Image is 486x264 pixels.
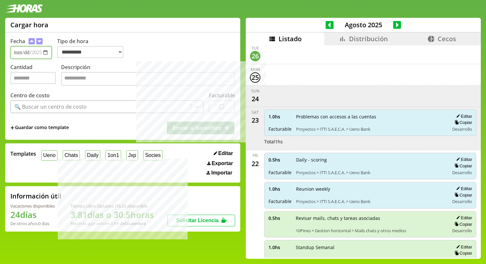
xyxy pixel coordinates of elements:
button: 1on1 [106,150,121,160]
span: Listado [279,34,302,43]
button: Editar [454,157,472,162]
textarea: Descripción [61,72,235,86]
label: Tipo de hora [57,38,129,59]
label: Descripción [61,64,235,87]
span: 1.0 hs [268,114,292,120]
span: Revisar mails, chats y tareas asociadas [296,215,445,221]
label: Centro de costo [10,92,50,99]
button: Copiar [453,250,472,256]
div: 25 [250,72,260,83]
button: Editar [454,215,472,221]
span: Daily - scoring [296,157,445,163]
div: Sat [252,110,259,115]
button: Editar [454,244,472,250]
span: Desarrollo [452,198,472,204]
input: Cantidad [10,72,56,84]
b: Diciembre [125,221,146,226]
h2: Información útil [10,192,61,200]
button: Ueno [41,150,57,160]
span: Desarrollo [452,126,472,132]
div: 🔍 Buscar un centro de costo [14,103,87,110]
span: Importar [211,170,232,176]
span: Facturable [268,169,292,175]
button: Chats [63,150,80,160]
span: Solicitar Licencia [176,218,219,223]
span: Distribución [349,34,388,43]
span: Cecos [438,34,456,43]
span: 1.0 hs [268,186,292,192]
div: 26 [250,51,260,61]
div: Mon [251,67,260,72]
img: logotipo [5,4,43,13]
div: Total 1 hs [264,138,476,145]
div: 22 [250,158,260,169]
div: 24 [250,94,260,104]
h1: 24 días [10,209,55,221]
span: Desarrollo [452,257,472,263]
label: Facturable [209,92,235,99]
span: +Guardar como template [10,124,69,131]
h1: Cargar hora [10,20,48,29]
button: Daily [85,150,100,160]
span: Desarrollo [452,228,472,234]
span: 0.5 hs [268,157,292,163]
select: Tipo de hora [57,46,123,58]
div: 23 [250,115,260,126]
div: De otros años: 0 días [10,221,55,226]
label: Cantidad [10,64,61,87]
div: Tiempo Libre Optativo (TiLO) disponible [70,203,154,209]
button: Copiar [453,192,472,198]
span: Problemas con accesos a las cuentas [296,114,445,120]
button: Editar [454,186,472,191]
span: 10Pines > Gestion horizontal > Standup semanal [296,257,445,263]
button: Copiar [453,222,472,227]
button: Copiar [453,120,472,125]
span: 1.0 hs [268,244,291,250]
span: Editar [218,150,233,156]
div: scrollable content [246,45,481,258]
span: + [10,124,14,131]
button: Editar [212,150,235,157]
span: 10Pines > Gestion horizontal > Mails chats y otros medios [296,228,445,234]
h1: 3.81 días o 30.5 horas [70,209,154,221]
button: Exportar [205,160,235,167]
div: Vacaciones disponibles [10,203,55,209]
div: Fri [253,153,258,158]
div: Sun [251,88,259,94]
button: Jxp [126,150,138,160]
span: Facturable [268,126,292,132]
span: 0.5 hs [268,215,291,221]
span: Desarrollo [452,170,472,175]
span: Templates [10,150,36,157]
span: Proyectos > ITTI S.A.E.C.A. > Ueno Bank [296,170,445,175]
button: Solicitar Licencia [168,215,235,226]
span: Facturable [268,198,292,204]
div: Recordá que vencen a fin de [70,221,154,226]
button: Socies [143,150,163,160]
span: Exportar [212,161,233,166]
button: Copiar [453,163,472,169]
span: Agosto 2025 [334,20,393,29]
span: Standup Semanal [296,244,445,250]
span: Proyectos > ITTI S.A.E.C.A. > Ueno Bank [296,198,445,204]
span: Reunion weekly [296,186,445,192]
span: Proyectos > ITTI S.A.E.C.A. > Ueno Bank [296,126,445,132]
button: Editar [454,114,472,119]
div: Tue [252,45,259,51]
label: Fecha [10,38,25,45]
